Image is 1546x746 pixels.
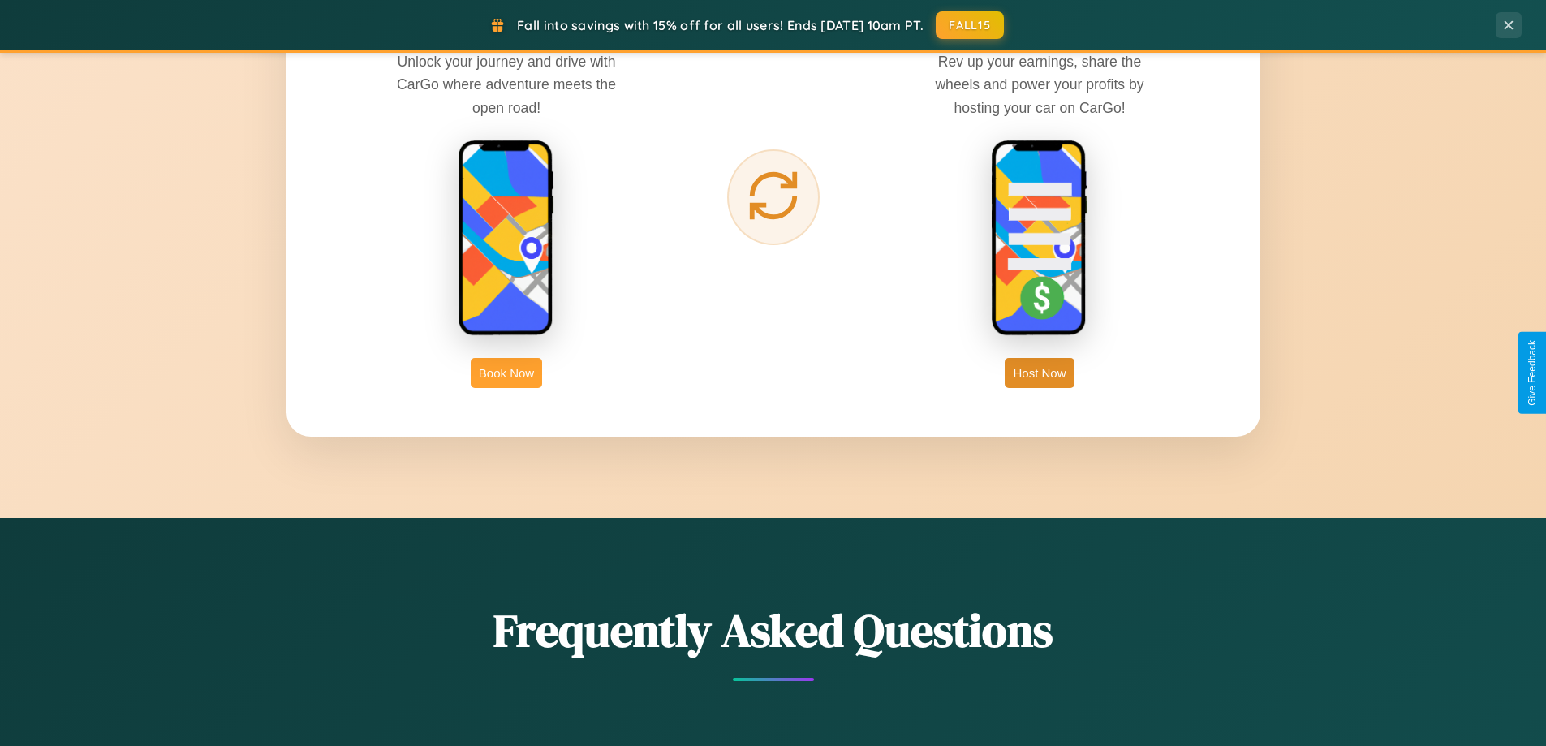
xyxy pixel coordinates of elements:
button: FALL15 [936,11,1004,39]
h2: Frequently Asked Questions [286,599,1260,662]
button: Book Now [471,358,542,388]
button: Host Now [1005,358,1074,388]
span: Fall into savings with 15% off for all users! Ends [DATE] 10am PT. [517,17,924,33]
div: Give Feedback [1527,340,1538,406]
img: rent phone [458,140,555,338]
p: Rev up your earnings, share the wheels and power your profits by hosting your car on CarGo! [918,50,1161,119]
p: Unlock your journey and drive with CarGo where adventure meets the open road! [385,50,628,119]
img: host phone [991,140,1088,338]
